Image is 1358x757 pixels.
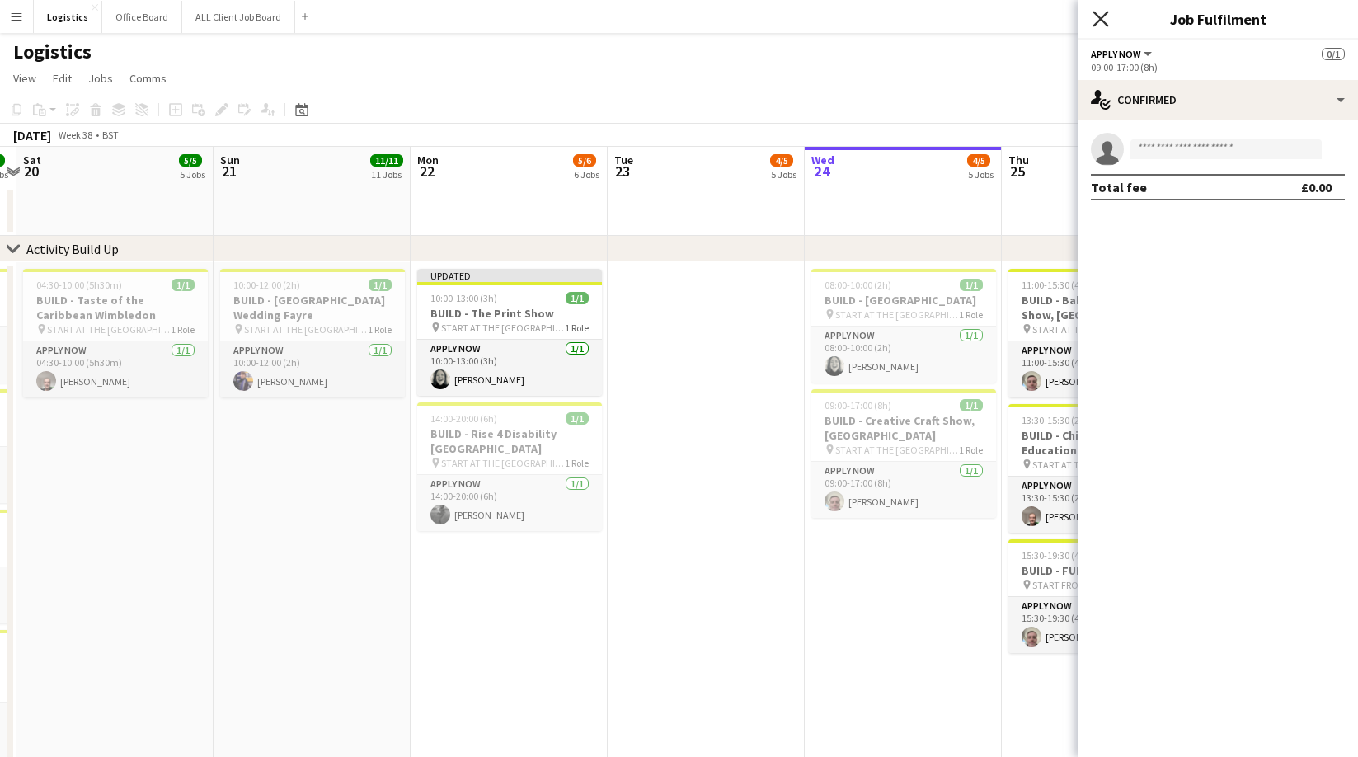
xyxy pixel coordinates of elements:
[1032,579,1156,591] span: START FROM THE BABY & TODDLER SHOW, [GEOGRAPHIC_DATA]
[218,162,240,181] span: 21
[1032,458,1156,471] span: START AT THE [GEOGRAPHIC_DATA]
[369,279,392,291] span: 1/1
[1008,293,1193,322] h3: BUILD - Baby & Toddler Show, [GEOGRAPHIC_DATA]
[960,279,983,291] span: 1/1
[7,68,43,89] a: View
[244,323,368,336] span: START AT THE [GEOGRAPHIC_DATA]
[13,40,92,64] h1: Logistics
[220,341,405,397] app-card-role: APPLY NOW1/110:00-12:00 (2h)[PERSON_NAME]
[811,293,996,308] h3: BUILD - [GEOGRAPHIC_DATA]
[123,68,173,89] a: Comms
[1022,414,1088,426] span: 13:30-15:30 (2h)
[441,322,565,334] span: START AT THE [GEOGRAPHIC_DATA]
[88,71,113,86] span: Jobs
[23,293,208,322] h3: BUILD - Taste of the Caribbean Wimbledon
[1078,8,1358,30] h3: Job Fulfilment
[566,292,589,304] span: 1/1
[573,154,596,167] span: 5/6
[1078,80,1358,120] div: Confirmed
[1008,597,1193,653] app-card-role: APPLY NOW1/115:30-19:30 (4h)[PERSON_NAME]
[21,162,41,181] span: 20
[46,68,78,89] a: Edit
[835,444,959,456] span: START AT THE [GEOGRAPHIC_DATA]
[1091,61,1345,73] div: 09:00-17:00 (8h)
[370,154,403,167] span: 11/11
[811,389,996,518] app-job-card: 09:00-17:00 (8h)1/1BUILD - Creative Craft Show, [GEOGRAPHIC_DATA] START AT THE [GEOGRAPHIC_DATA]1...
[233,279,300,291] span: 10:00-12:00 (2h)
[811,462,996,518] app-card-role: APPLY NOW1/109:00-17:00 (8h)[PERSON_NAME]
[1322,48,1345,60] span: 0/1
[835,308,959,321] span: START AT THE [GEOGRAPHIC_DATA]
[34,1,102,33] button: Logistics
[371,168,402,181] div: 11 Jobs
[182,1,295,33] button: ALL Client Job Board
[220,153,240,167] span: Sun
[220,293,405,322] h3: BUILD - [GEOGRAPHIC_DATA] Wedding Fayre
[368,323,392,336] span: 1 Role
[102,1,182,33] button: Office Board
[179,154,202,167] span: 5/5
[36,279,122,291] span: 04:30-10:00 (5h30m)
[811,153,834,167] span: Wed
[417,426,602,456] h3: BUILD - Rise 4 Disability [GEOGRAPHIC_DATA]
[417,306,602,321] h3: BUILD - The Print Show
[417,269,602,282] div: Updated
[967,154,990,167] span: 4/5
[1008,404,1193,533] app-job-card: 13:30-15:30 (2h)1/1BUILD - Childcare & Education Expo START AT THE [GEOGRAPHIC_DATA]1 RoleAPPLY N...
[1008,477,1193,533] app-card-role: APPLY NOW1/113:30-15:30 (2h)[PERSON_NAME]
[1091,179,1147,195] div: Total fee
[1008,269,1193,397] app-job-card: 11:00-15:30 (4h30m)1/1BUILD - Baby & Toddler Show, [GEOGRAPHIC_DATA] START AT THE [GEOGRAPHIC_DAT...
[26,241,119,257] div: Activity Build Up
[811,269,996,383] app-job-card: 08:00-10:00 (2h)1/1BUILD - [GEOGRAPHIC_DATA] START AT THE [GEOGRAPHIC_DATA]1 RoleAPPLY NOW1/108:0...
[441,457,565,469] span: START AT THE [GEOGRAPHIC_DATA]
[417,153,439,167] span: Mon
[1008,153,1029,167] span: Thu
[415,162,439,181] span: 22
[180,168,205,181] div: 5 Jobs
[417,402,602,531] app-job-card: 14:00-20:00 (6h)1/1BUILD - Rise 4 Disability [GEOGRAPHIC_DATA] START AT THE [GEOGRAPHIC_DATA]1 Ro...
[959,444,983,456] span: 1 Role
[1022,279,1107,291] span: 11:00-15:30 (4h30m)
[811,327,996,383] app-card-role: APPLY NOW1/108:00-10:00 (2h)[PERSON_NAME]
[566,412,589,425] span: 1/1
[1008,428,1193,458] h3: BUILD - Childcare & Education Expo
[1091,48,1154,60] button: APPLY NOW
[102,129,119,141] div: BST
[960,399,983,411] span: 1/1
[825,399,891,411] span: 09:00-17:00 (8h)
[417,269,602,396] app-job-card: Updated10:00-13:00 (3h)1/1BUILD - The Print Show START AT THE [GEOGRAPHIC_DATA]1 RoleAPPLY NOW1/1...
[1006,162,1029,181] span: 25
[612,162,633,181] span: 23
[23,269,208,397] app-job-card: 04:30-10:00 (5h30m)1/1BUILD - Taste of the Caribbean Wimbledon START AT THE [GEOGRAPHIC_DATA]1 Ro...
[825,279,891,291] span: 08:00-10:00 (2h)
[959,308,983,321] span: 1 Role
[565,322,589,334] span: 1 Role
[430,412,497,425] span: 14:00-20:00 (6h)
[23,153,41,167] span: Sat
[811,413,996,443] h3: BUILD - Creative Craft Show, [GEOGRAPHIC_DATA]
[23,341,208,397] app-card-role: APPLY NOW1/104:30-10:00 (5h30m)[PERSON_NAME]
[82,68,120,89] a: Jobs
[417,475,602,531] app-card-role: APPLY NOW1/114:00-20:00 (6h)[PERSON_NAME]
[565,457,589,469] span: 1 Role
[13,127,51,143] div: [DATE]
[770,154,793,167] span: 4/5
[1022,549,1088,562] span: 15:30-19:30 (4h)
[1008,539,1193,653] app-job-card: 15:30-19:30 (4h)1/1BUILD - FUME: Woolich Works START FROM THE BABY & TODDLER SHOW, [GEOGRAPHIC_DA...
[172,279,195,291] span: 1/1
[54,129,96,141] span: Week 38
[220,269,405,397] app-job-card: 10:00-12:00 (2h)1/1BUILD - [GEOGRAPHIC_DATA] Wedding Fayre START AT THE [GEOGRAPHIC_DATA]1 RoleAP...
[771,168,796,181] div: 5 Jobs
[13,71,36,86] span: View
[1008,563,1193,578] h3: BUILD - FUME: Woolich Works
[1032,323,1156,336] span: START AT THE [GEOGRAPHIC_DATA]
[1091,48,1141,60] span: APPLY NOW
